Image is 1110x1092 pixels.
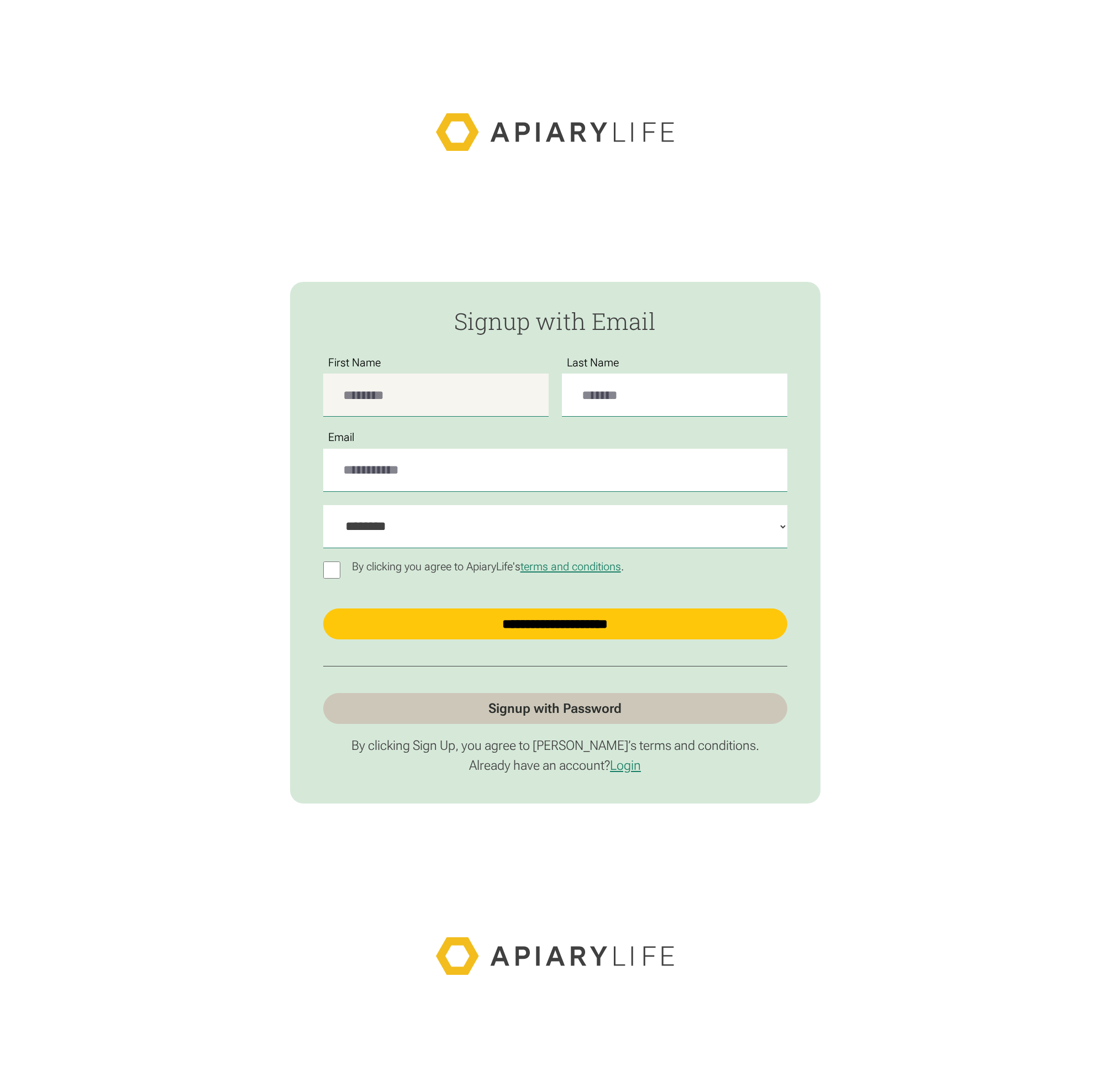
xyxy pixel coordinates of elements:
label: Email [323,431,360,444]
label: First Name [323,356,387,369]
p: Already have an account? [323,757,787,774]
form: Passwordless Signup [290,282,820,804]
label: Last Name [562,356,625,369]
a: Login [610,758,641,773]
p: By clicking you agree to ApiaryLife's . [347,560,630,573]
a: Signup with Password [323,693,787,724]
a: terms and conditions [520,560,621,573]
h2: Signup with Email [323,308,787,334]
p: By clicking Sign Up, you agree to [PERSON_NAME]’s terms and conditions. [323,737,787,754]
